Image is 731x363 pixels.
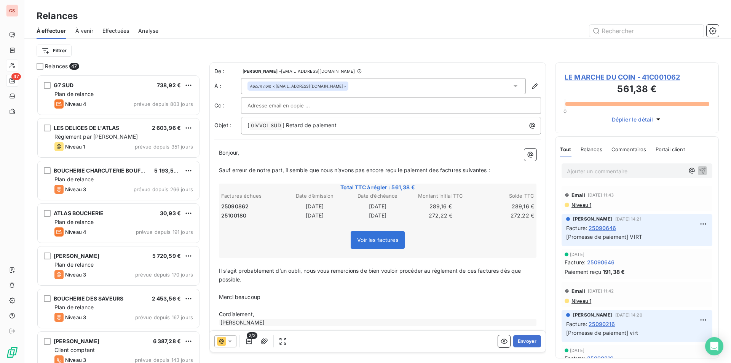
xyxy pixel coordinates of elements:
[566,224,587,232] span: Facture :
[54,167,152,174] span: BOUCHERIE CHARCUTERIE BOUFNAR
[610,115,665,124] button: Déplier le détail
[243,69,278,74] span: [PERSON_NAME]
[581,146,602,152] span: Relances
[214,82,241,90] label: À :
[250,83,271,89] em: Aucun nom
[615,217,642,221] span: [DATE] 14:21
[6,346,18,358] img: Logo LeanPay
[346,192,409,200] th: Date d’échéance
[472,211,535,220] td: 272,22 €
[214,67,241,75] span: De :
[472,202,535,211] td: 289,16 €
[65,357,86,363] span: Niveau 3
[565,268,601,276] span: Paiement reçu
[560,146,571,152] span: Tout
[588,289,614,293] span: [DATE] 11:42
[346,211,409,220] td: [DATE]
[65,144,85,150] span: Niveau 1
[37,27,66,35] span: À effectuer
[571,288,586,294] span: Email
[54,347,95,353] span: Client comptant
[102,27,129,35] span: Effectuées
[513,335,541,347] button: Envoyer
[571,298,591,304] span: Niveau 1
[6,5,18,17] div: GS
[54,82,73,88] span: G7 SUD
[214,102,241,109] label: Cc :
[611,146,646,152] span: Commentaires
[587,354,613,362] span: 25090216
[160,210,181,216] span: 30,93 €
[279,69,355,74] span: - [EMAIL_ADDRESS][DOMAIN_NAME]
[65,314,86,320] span: Niveau 3
[656,146,685,152] span: Portail client
[410,211,472,220] td: 272,22 €
[214,122,231,128] span: Objet :
[565,354,586,362] span: Facture :
[54,253,99,259] span: [PERSON_NAME]
[54,210,104,216] span: ATLAS BOUCHERIE
[573,312,612,318] span: [PERSON_NAME]
[220,184,535,191] span: Total TTC à régler : 561,38 €
[570,252,584,257] span: [DATE]
[247,122,249,128] span: [
[589,25,704,37] input: Rechercher
[54,219,94,225] span: Plan de relance
[247,332,257,339] span: 2/2
[152,253,181,259] span: 5 720,59 €
[65,229,86,235] span: Niveau 4
[221,192,283,200] th: Factures échues
[565,258,586,266] span: Facture :
[37,75,200,363] div: grid
[410,202,472,211] td: 289,16 €
[11,73,21,80] span: 47
[157,82,181,88] span: 738,92 €
[346,202,409,211] td: [DATE]
[54,295,123,302] span: BOUCHERIE DES SAVEURS
[219,311,254,317] span: Cordialement,
[219,267,523,283] span: Il s’agit probablement d’un oubli, nous vous remercions de bien vouloir procéder au règlement de ...
[219,294,260,300] span: Merci beaucoup
[54,176,94,182] span: Plan de relance
[587,258,614,266] span: 25090646
[154,167,182,174] span: 5 193,57 €
[37,45,72,57] button: Filtrer
[573,216,612,222] span: [PERSON_NAME]
[563,108,567,114] span: 0
[588,193,614,197] span: [DATE] 11:43
[75,27,93,35] span: À venir
[589,320,615,328] span: 25090216
[219,167,490,173] span: Sauf erreur de notre part, il semble que nous n’avons pas encore reçu le paiement des factures su...
[69,63,79,70] span: 47
[284,211,346,220] td: [DATE]
[54,125,119,131] span: LES DELICES DE L'ATLAS
[54,261,94,268] span: Plan de relance
[410,192,472,200] th: Montant initial TTC
[615,313,642,317] span: [DATE] 14:20
[135,314,193,320] span: prévue depuis 167 jours
[221,203,249,210] span: 25090862
[153,338,181,344] span: 6 387,28 €
[571,202,591,208] span: Niveau 1
[603,268,625,276] span: 191,38 €
[37,9,78,23] h3: Relances
[250,122,282,130] span: GIVVOL SUD
[135,272,193,278] span: prévue depuis 170 jours
[45,62,68,70] span: Relances
[54,338,99,344] span: [PERSON_NAME]
[54,91,94,97] span: Plan de relance
[219,149,239,156] span: Bonjour,
[54,133,138,140] span: Règlement par [PERSON_NAME]
[65,101,86,107] span: Niveau 4
[566,320,587,328] span: Facture :
[134,186,193,192] span: prévue depuis 266 jours
[284,192,346,200] th: Date d’émission
[135,144,193,150] span: prévue depuis 351 jours
[566,233,642,240] span: [Promesse de paiement] VIRT
[357,237,398,243] span: Voir les factures
[54,304,94,310] span: Plan de relance
[284,202,346,211] td: [DATE]
[221,212,246,219] span: 25100180
[472,192,535,200] th: Solde TTC
[565,72,709,82] span: LE MARCHE DU COIN - 41C001062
